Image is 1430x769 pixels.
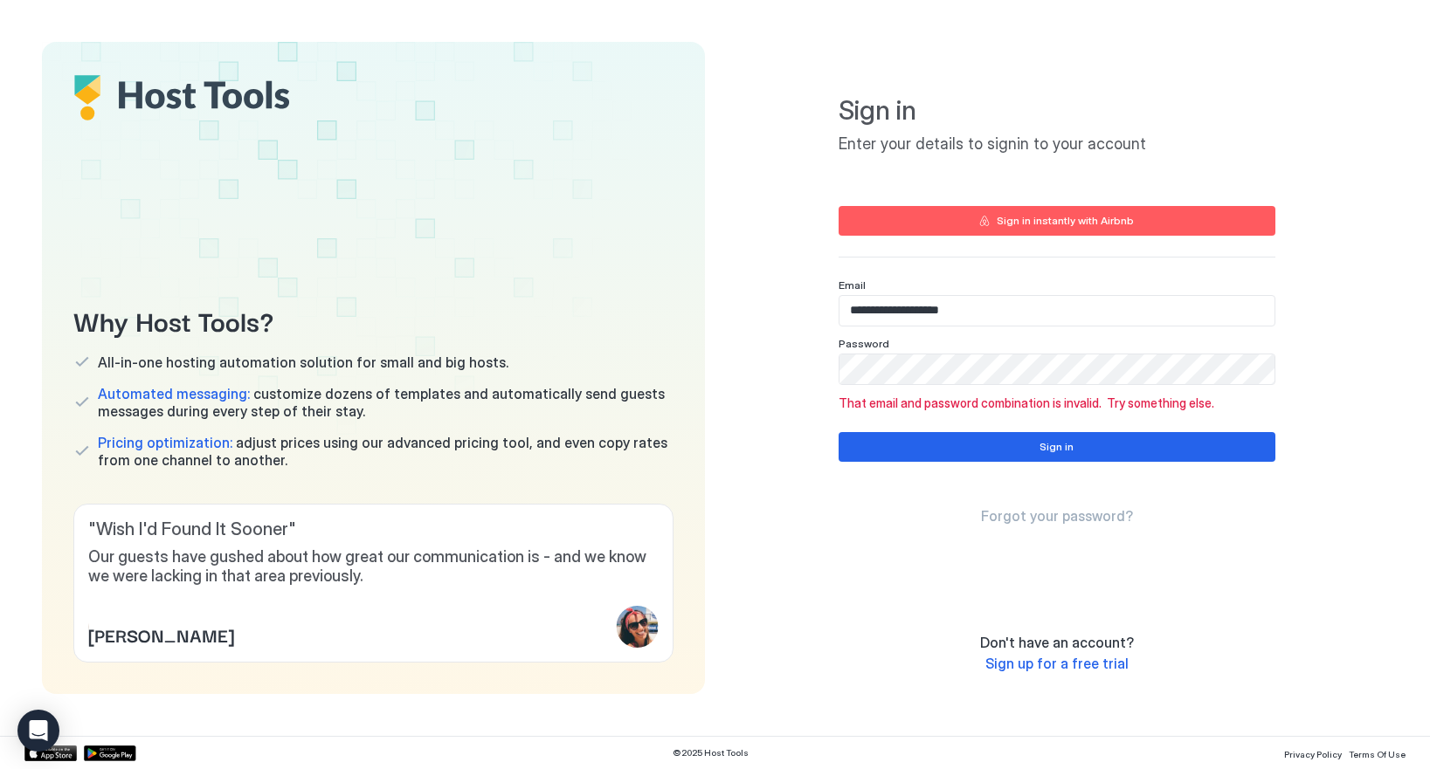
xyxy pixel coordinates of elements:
span: Enter your details to signin to your account [839,134,1275,154]
div: Sign in [1040,439,1074,455]
input: Input Field [839,354,1275,384]
span: Forgot your password? [981,507,1133,525]
div: Open Intercom Messenger [17,710,59,752]
a: Sign up for a free trial [985,655,1129,673]
span: Privacy Policy [1284,749,1342,759]
a: Forgot your password? [981,507,1133,525]
div: Sign in instantly with Airbnb [997,213,1134,229]
button: Sign in instantly with Airbnb [839,206,1275,236]
span: [PERSON_NAME] [88,621,234,648]
span: Terms Of Use [1349,749,1406,759]
span: © 2025 Host Tools [673,747,749,759]
a: App Store [24,745,77,761]
span: Pricing optimization: [98,434,232,451]
input: Input Field [839,296,1275,326]
div: profile [617,606,659,648]
span: Don't have an account? [980,634,1134,651]
span: Automated messaging: [98,385,250,402]
a: Google Play Store [84,745,136,761]
button: Sign in [839,432,1275,462]
span: Password [839,337,889,350]
span: Why Host Tools? [73,300,674,340]
span: " Wish I'd Found It Sooner " [88,518,659,540]
span: Email [839,278,866,292]
a: Terms Of Use [1349,744,1406,762]
span: All-in-one hosting automation solution for small and big hosts. [98,354,508,371]
a: Privacy Policy [1284,744,1342,762]
span: Sign in [839,94,1275,127]
span: adjust prices using our advanced pricing tool, and even copy rates from one channel to another. [98,434,674,469]
span: That email and password combination is invalid. Try something else. [839,395,1275,411]
span: customize dozens of templates and automatically send guests messages during every step of their s... [98,385,674,420]
span: Our guests have gushed about how great our communication is - and we know we were lacking in that... [88,547,659,587]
